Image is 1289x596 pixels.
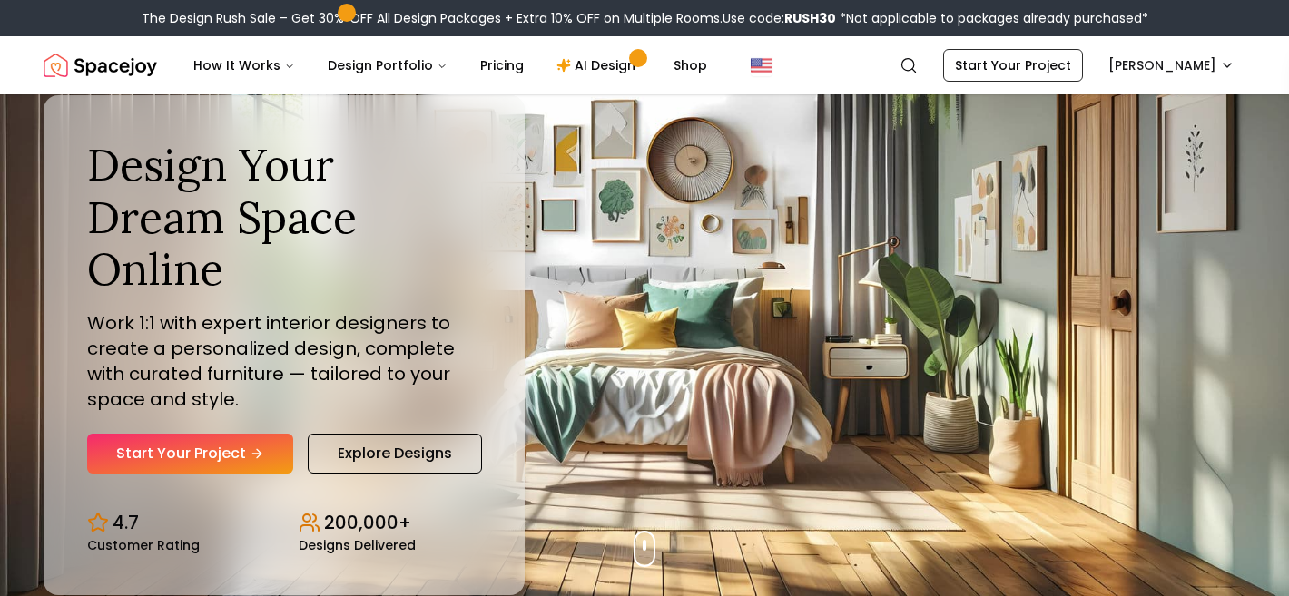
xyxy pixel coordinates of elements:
a: AI Design [542,47,655,83]
p: Work 1:1 with expert interior designers to create a personalized design, complete with curated fu... [87,310,481,412]
a: Pricing [466,47,538,83]
img: Spacejoy Logo [44,47,157,83]
button: Design Portfolio [313,47,462,83]
a: Spacejoy [44,47,157,83]
nav: Main [179,47,722,83]
div: Design stats [87,495,481,552]
div: The Design Rush Sale – Get 30% OFF All Design Packages + Extra 10% OFF on Multiple Rooms. [142,9,1148,27]
a: Start Your Project [87,434,293,474]
a: Start Your Project [943,49,1083,82]
p: 200,000+ [324,510,411,535]
a: Explore Designs [308,434,482,474]
span: *Not applicable to packages already purchased* [836,9,1148,27]
h1: Design Your Dream Space Online [87,139,481,296]
small: Designs Delivered [299,539,416,552]
small: Customer Rating [87,539,200,552]
img: United States [751,54,772,76]
button: [PERSON_NAME] [1097,49,1245,82]
button: How It Works [179,47,310,83]
span: Use code: [723,9,836,27]
nav: Global [44,36,1245,94]
p: 4.7 [113,510,139,535]
b: RUSH30 [784,9,836,27]
a: Shop [659,47,722,83]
